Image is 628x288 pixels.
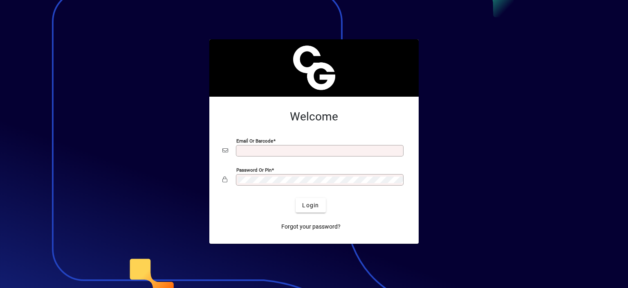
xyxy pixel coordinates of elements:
[222,110,406,124] h2: Welcome
[281,222,341,231] span: Forgot your password?
[236,167,271,173] mat-label: Password or Pin
[296,198,325,213] button: Login
[278,219,344,234] a: Forgot your password?
[302,201,319,210] span: Login
[236,138,273,144] mat-label: Email or Barcode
